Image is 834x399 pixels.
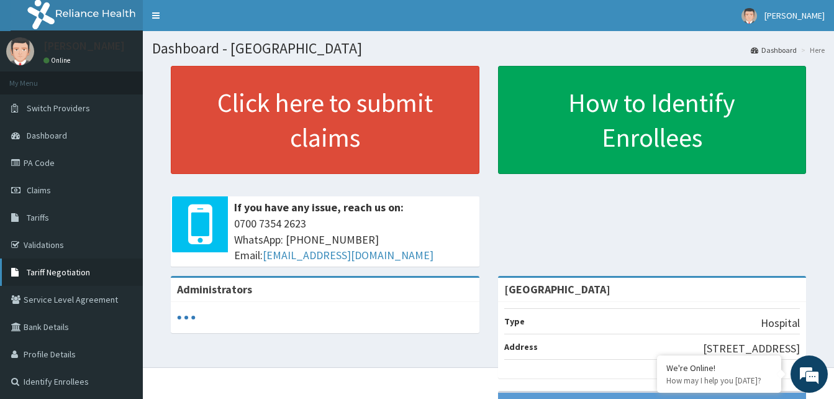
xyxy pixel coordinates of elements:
[152,40,825,57] h1: Dashboard - [GEOGRAPHIC_DATA]
[27,130,67,141] span: Dashboard
[27,185,51,196] span: Claims
[751,45,797,55] a: Dashboard
[234,200,404,214] b: If you have any issue, reach us on:
[27,103,90,114] span: Switch Providers
[27,267,90,278] span: Tariff Negotiation
[263,248,433,262] a: [EMAIL_ADDRESS][DOMAIN_NAME]
[27,212,49,223] span: Tariffs
[171,66,479,174] a: Click here to submit claims
[498,66,807,174] a: How to Identify Enrollees
[177,282,252,296] b: Administrators
[798,45,825,55] li: Here
[43,56,73,65] a: Online
[761,315,800,331] p: Hospital
[43,40,125,52] p: [PERSON_NAME]
[234,216,473,264] span: 0700 7354 2623 WhatsApp: [PHONE_NUMBER] Email:
[764,10,825,21] span: [PERSON_NAME]
[703,341,800,357] p: [STREET_ADDRESS]
[666,362,772,374] div: We're Online!
[504,316,525,327] b: Type
[6,37,34,65] img: User Image
[666,375,772,386] p: How may I help you today?
[177,308,196,327] svg: audio-loading
[741,8,757,24] img: User Image
[504,282,610,296] strong: [GEOGRAPHIC_DATA]
[504,341,538,352] b: Address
